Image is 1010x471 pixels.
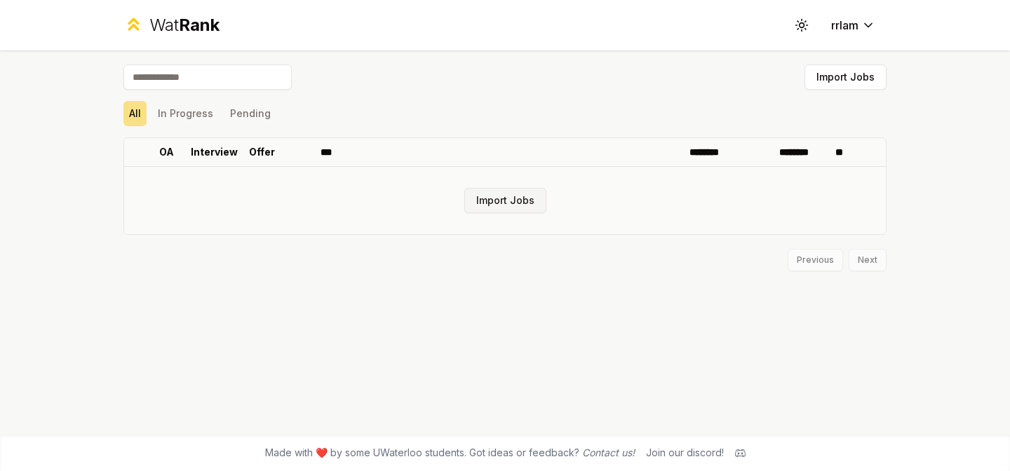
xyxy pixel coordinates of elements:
div: Wat [149,14,220,36]
span: Made with ❤️ by some UWaterloo students. Got ideas or feedback? [265,446,635,460]
a: WatRank [123,14,220,36]
button: Pending [224,101,276,126]
button: rrlam [820,13,887,38]
button: Import Jobs [464,188,546,213]
button: In Progress [152,101,219,126]
button: All [123,101,147,126]
button: Import Jobs [804,64,887,90]
span: rrlam [831,17,858,34]
span: Rank [179,15,220,35]
p: OA [159,145,174,159]
p: Offer [249,145,275,159]
a: Contact us! [582,446,635,458]
p: Interview [191,145,238,159]
div: Join our discord! [646,446,724,460]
